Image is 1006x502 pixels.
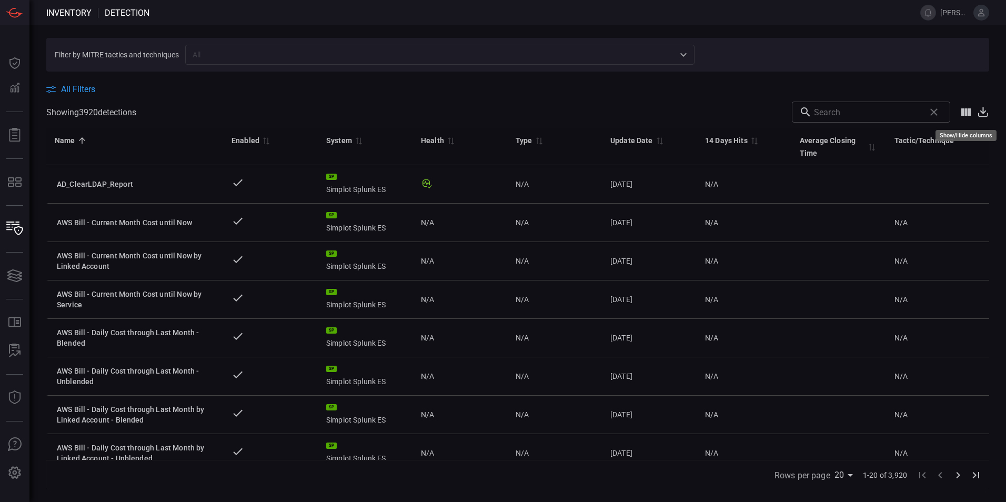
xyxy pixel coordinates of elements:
[894,134,954,147] div: Tactic/Technique
[894,257,908,265] span: N/A
[967,466,985,484] button: Go to last page
[46,107,136,117] span: Showing 3920 detection s
[326,327,404,348] div: Simplot Splunk ES
[602,396,697,434] td: [DATE]
[705,372,718,380] span: N/A
[800,134,865,159] div: Average Closing Time
[935,130,997,141] div: Show/Hide columns
[444,136,457,145] span: Sort by Health ascending
[610,134,653,147] div: Update Date
[894,372,908,380] span: N/A
[705,180,718,188] span: N/A
[55,134,75,147] div: Name
[421,448,434,458] span: N/A
[949,466,967,484] button: Go to next page
[532,136,545,145] span: Sort by Type descending
[516,134,532,147] div: Type
[2,169,27,195] button: MITRE - Detection Posture
[57,404,215,425] div: AWS Bill - Daily Cost through Last Month by Linked Account - Blended
[326,250,404,272] div: Simplot Splunk ES
[863,470,907,480] span: 1-20 of 3,920
[602,280,697,319] td: [DATE]
[2,460,27,486] button: Preferences
[421,134,444,147] div: Health
[326,289,337,295] div: SP
[326,250,337,257] div: SP
[326,212,404,233] div: Simplot Splunk ES
[602,434,697,473] td: [DATE]
[326,289,404,310] div: Simplot Splunk ES
[326,134,352,147] div: System
[352,136,365,145] span: Sort by System ascending
[894,449,908,457] span: N/A
[676,47,691,62] button: Open
[188,48,674,61] input: All
[57,327,215,348] div: AWS Bill - Daily Cost through Last Month - Blended
[955,102,977,123] button: Show/Hide columns
[705,257,718,265] span: N/A
[326,404,404,425] div: Simplot Splunk ES
[2,385,27,410] button: Threat Intelligence
[602,165,697,204] td: [DATE]
[705,334,718,342] span: N/A
[894,218,908,227] span: N/A
[2,310,27,335] button: Rule Catalog
[516,295,529,304] span: N/A
[516,218,529,227] span: N/A
[2,216,27,242] button: Inventory
[894,295,908,304] span: N/A
[516,372,529,380] span: N/A
[931,469,949,479] span: Go to previous page
[421,409,434,420] span: N/A
[57,443,215,464] div: AWS Bill - Daily Cost through Last Month by Linked Account - Unblended
[259,136,272,145] span: Sort by Enabled descending
[57,289,215,310] div: AWS Bill - Current Month Cost until Now by Service
[326,404,337,410] div: SP
[2,338,27,364] button: ALERT ANALYSIS
[326,443,337,449] div: SP
[925,103,943,121] span: Clear search
[75,136,88,145] span: Sorted by Name ascending
[516,410,529,419] span: N/A
[326,366,404,387] div: Simplot Splunk ES
[705,410,718,419] span: N/A
[46,84,95,94] button: All Filters
[516,180,529,188] span: N/A
[705,134,748,147] div: 14 Days Hits
[602,319,697,357] td: [DATE]
[774,469,830,481] label: Rows per page
[326,366,337,372] div: SP
[602,204,697,242] td: [DATE]
[894,410,908,419] span: N/A
[57,217,215,228] div: AWS Bill - Current Month Cost until Now
[834,467,857,484] div: Rows per page
[705,295,718,304] span: N/A
[2,263,27,288] button: Cards
[949,469,967,479] span: Go to next page
[326,327,337,334] div: SP
[2,123,27,148] button: Reports
[326,174,404,195] div: Simplot Splunk ES
[913,469,931,479] span: Go to first page
[326,174,337,180] div: SP
[46,8,92,18] span: Inventory
[421,217,434,228] span: N/A
[748,136,760,145] span: Sort by 14 Days Hits descending
[516,334,529,342] span: N/A
[602,242,697,280] td: [DATE]
[421,256,434,266] span: N/A
[977,106,989,118] button: Export
[2,432,27,457] button: Ask Us A Question
[326,212,337,218] div: SP
[326,443,404,464] div: Simplot Splunk ES
[105,8,149,18] span: Detection
[57,366,215,387] div: AWS Bill - Daily Cost through Last Month - Unblended
[967,469,985,479] span: Go to last page
[653,136,666,145] span: Sort by Update Date descending
[865,142,878,152] span: Sort by Average Closing Time descending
